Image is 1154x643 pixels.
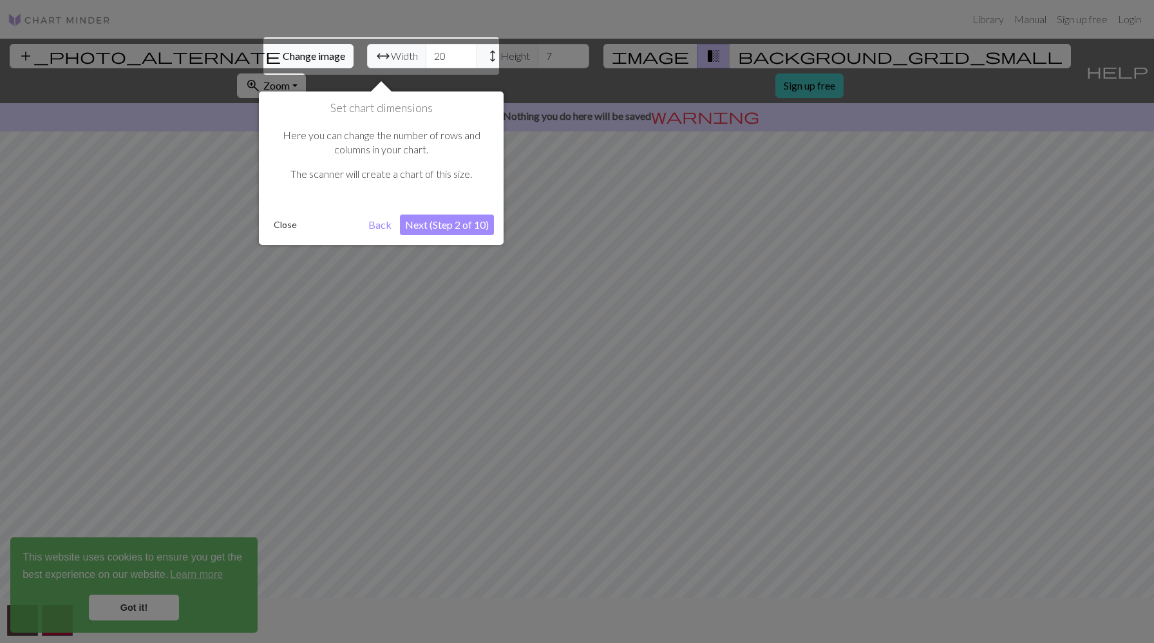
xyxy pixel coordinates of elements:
p: The scanner will create a chart of this size. [275,167,487,181]
button: Close [269,215,302,235]
button: Next (Step 2 of 10) [400,215,494,235]
p: Here you can change the number of rows and columns in your chart. [275,128,487,157]
button: Back [363,215,397,235]
h1: Set chart dimensions [269,101,494,115]
div: Set chart dimensions [259,91,504,245]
